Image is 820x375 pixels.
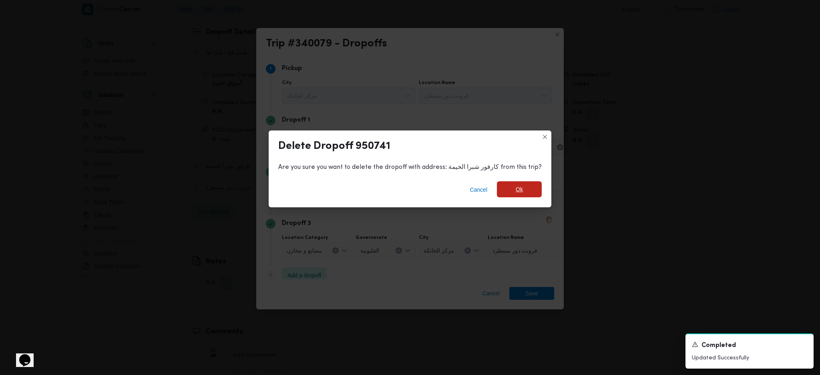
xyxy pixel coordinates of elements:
[466,182,490,198] button: Cancel
[8,343,34,367] iframe: chat widget
[692,354,807,362] p: Updated Successfully
[516,184,523,194] span: Ok
[540,132,550,142] button: Closes this modal window
[278,162,542,172] div: Are you sure you want to delete the dropoff with address: كارفور شبرا الخيمة from this trip?
[470,185,487,195] span: Cancel
[278,140,390,153] div: Delete Dropoff 950741
[701,341,736,351] span: Completed
[497,181,542,197] button: Ok
[692,341,807,351] div: Notification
